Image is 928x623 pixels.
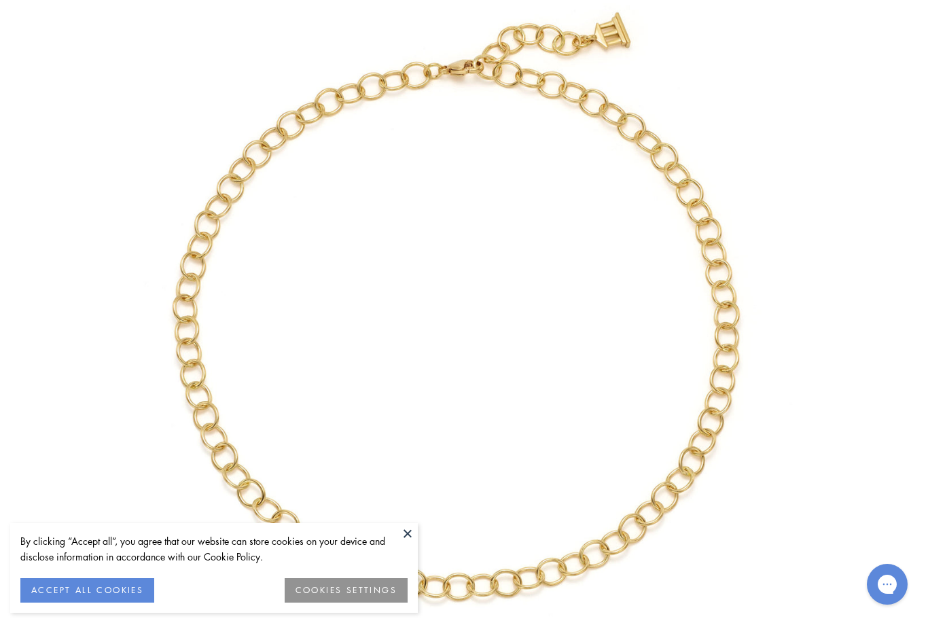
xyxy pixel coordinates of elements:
button: COOKIES SETTINGS [285,578,408,603]
iframe: Gorgias live chat messenger [860,559,914,609]
div: By clicking “Accept all”, you agree that our website can store cookies on your device and disclos... [20,533,408,565]
button: ACCEPT ALL COOKIES [20,578,154,603]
